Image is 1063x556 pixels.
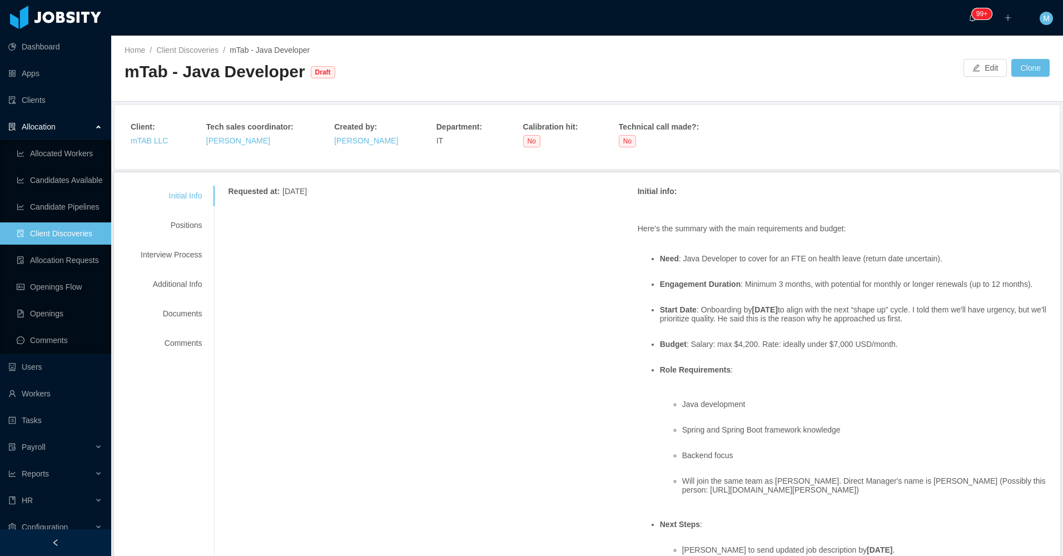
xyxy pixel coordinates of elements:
[682,546,1047,554] li: [PERSON_NAME] to send updated job description by .
[125,61,305,83] div: mTab - Java Developer
[8,443,16,451] i: icon: file-protect
[156,46,218,54] a: Client Discoveries
[206,136,270,145] a: [PERSON_NAME]
[22,523,68,532] span: Configuration
[752,305,778,314] strong: [DATE]
[22,122,56,131] span: Allocation
[230,46,310,54] span: mTab - Java Developer
[127,245,215,265] div: Interview Process
[8,409,102,431] a: icon: profileTasks
[127,274,215,295] div: Additional Info
[127,186,215,206] div: Initial Info
[8,497,16,504] i: icon: book
[660,520,1047,529] li: :
[963,59,1007,77] button: icon: editEdit
[17,169,102,191] a: icon: line-chartCandidates Available
[8,123,16,131] i: icon: solution
[968,14,976,22] i: icon: bell
[660,365,731,374] strong: Role Requirements
[972,8,992,19] sup: 2149
[638,223,1047,235] p: Here’s the summary with the main requirements and budget:
[660,306,1047,331] li: : Onboarding by to align with the next “shape up” cycle. I told them we'll have urgency, but we'l...
[311,66,335,78] span: Draft
[619,135,636,147] span: No
[638,187,677,196] strong: Initial info :
[282,187,307,196] span: [DATE]
[660,305,697,314] strong: Start Date
[17,222,102,245] a: icon: file-searchClient Discoveries
[131,122,155,131] strong: Client :
[8,523,16,531] i: icon: setting
[22,469,49,478] span: Reports
[8,36,102,58] a: icon: pie-chartDashboard
[660,254,679,263] strong: Need
[619,122,699,131] strong: Technical call made? :
[682,477,1047,503] li: Will join the same team as [PERSON_NAME]. Direct Manager's name is [PERSON_NAME] (Possibly this p...
[660,520,700,529] strong: Next Steps
[150,46,152,54] span: /
[682,426,1047,443] li: Spring and Spring Boot framework knowledge
[660,366,1047,383] li: :
[206,122,294,131] strong: Tech sales coordinator :
[1011,59,1050,77] button: Clone
[682,400,1047,418] li: Java development
[127,304,215,324] div: Documents
[127,333,215,354] div: Comments
[8,356,102,378] a: icon: robotUsers
[17,276,102,298] a: icon: idcardOpenings Flow
[127,215,215,236] div: Positions
[334,122,377,131] strong: Created by :
[131,136,168,145] a: mTAB LLC
[682,451,1047,469] li: Backend focus
[436,136,443,145] span: IT
[1004,14,1012,22] i: icon: plus
[8,62,102,85] a: icon: appstoreApps
[523,122,578,131] strong: Calibration hit :
[8,89,102,111] a: icon: auditClients
[22,496,33,505] span: HR
[17,142,102,165] a: icon: line-chartAllocated Workers
[660,255,1047,272] li: : Java Developer to cover for an FTE on health leave (return date uncertain).
[867,545,892,554] strong: [DATE]
[228,187,280,196] strong: Requested at :
[660,340,1047,358] li: : Salary: max $4,200. Rate: ideally under $7,000 USD/month.
[660,280,1047,297] li: : Minimum 3 months, with potential for monthly or longer renewals (up to 12 months).
[22,443,46,451] span: Payroll
[334,136,398,145] a: [PERSON_NAME]
[8,470,16,478] i: icon: line-chart
[660,340,687,349] strong: Budget
[1043,12,1050,25] span: M
[8,383,102,405] a: icon: userWorkers
[17,249,102,271] a: icon: file-doneAllocation Requests
[523,135,540,147] span: No
[223,46,225,54] span: /
[17,329,102,351] a: icon: messageComments
[436,122,482,131] strong: Department :
[17,302,102,325] a: icon: file-textOpenings
[660,280,741,289] strong: Engagement Duration
[125,46,145,54] a: Home
[17,196,102,218] a: icon: line-chartCandidate Pipelines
